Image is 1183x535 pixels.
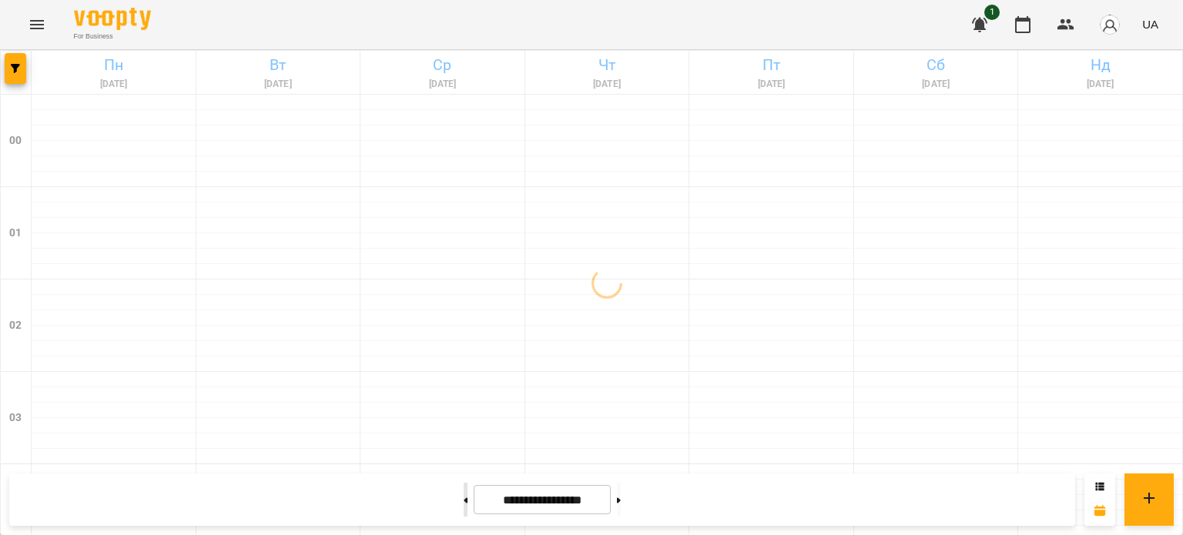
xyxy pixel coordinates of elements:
[9,410,22,426] h6: 03
[1099,14,1121,35] img: avatar_s.png
[1020,53,1180,77] h6: Нд
[9,317,22,334] h6: 02
[74,32,151,42] span: For Business
[528,77,687,92] h6: [DATE]
[74,8,151,30] img: Voopty Logo
[692,77,851,92] h6: [DATE]
[363,77,522,92] h6: [DATE]
[1142,16,1158,32] span: UA
[199,53,358,77] h6: Вт
[856,53,1016,77] h6: Сб
[18,6,55,43] button: Menu
[9,132,22,149] h6: 00
[984,5,1000,20] span: 1
[199,77,358,92] h6: [DATE]
[1136,10,1165,38] button: UA
[9,225,22,242] h6: 01
[1020,77,1180,92] h6: [DATE]
[692,53,851,77] h6: Пт
[34,53,193,77] h6: Пн
[528,53,687,77] h6: Чт
[856,77,1016,92] h6: [DATE]
[34,77,193,92] h6: [DATE]
[363,53,522,77] h6: Ср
